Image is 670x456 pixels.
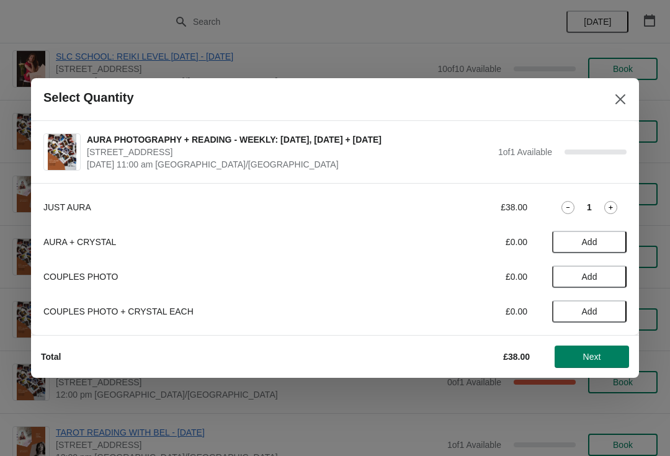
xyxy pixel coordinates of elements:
button: Add [552,300,627,323]
div: £0.00 [413,305,527,318]
button: Add [552,266,627,288]
div: JUST AURA [43,201,388,213]
div: £0.00 [413,236,527,248]
div: AURA + CRYSTAL [43,236,388,248]
div: COUPLES PHOTO + CRYSTAL EACH [43,305,388,318]
span: Next [583,352,601,362]
div: £0.00 [413,270,527,283]
button: Add [552,231,627,253]
div: COUPLES PHOTO [43,270,388,283]
span: 1 of 1 Available [498,147,552,157]
span: Add [582,237,597,247]
strong: Total [41,352,61,362]
span: AURA PHOTOGRAPHY + READING - WEEKLY: [DATE], [DATE] + [DATE] [87,133,492,146]
button: Close [609,88,632,110]
img: AURA PHOTOGRAPHY + READING - WEEKLY: FRIDAY, SATURDAY + SUNDAY | 74 Broadway Market, London, UK |... [48,134,76,170]
span: [DATE] 11:00 am [GEOGRAPHIC_DATA]/[GEOGRAPHIC_DATA] [87,158,492,171]
span: [STREET_ADDRESS] [87,146,492,158]
h2: Select Quantity [43,91,134,105]
strong: £38.00 [503,352,530,362]
span: Add [582,272,597,282]
div: £38.00 [413,201,527,213]
span: Add [582,306,597,316]
strong: 1 [587,201,592,213]
button: Next [555,346,629,368]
